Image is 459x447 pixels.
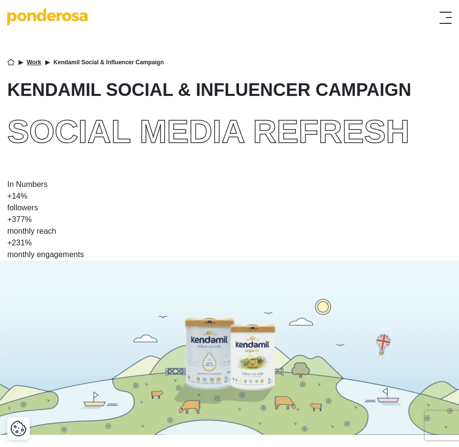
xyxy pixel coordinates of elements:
[7,81,452,99] h1: Kendamil Social & Influencer Campaign
[10,420,27,437] button: Cookie Settings
[7,115,452,148] div: Social Media Refresh
[7,237,452,249] div: +231%
[54,59,164,65] li: Kendamil Social & Influencer Campaign
[7,190,452,202] div: +14%
[18,59,23,65] li: ▶︎
[7,202,452,214] div: followers
[7,8,108,27] a: Go to homepage
[10,420,27,437] img: Revisit consent button
[7,225,452,237] div: monthly reach
[440,12,452,24] button: Toggle menu
[45,59,50,65] li: ▶︎
[27,59,41,65] a: Work
[7,214,452,225] div: +377%
[7,249,452,261] div: monthly engagements
[7,179,452,190] div: In Numbers
[7,58,15,66] a: Home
